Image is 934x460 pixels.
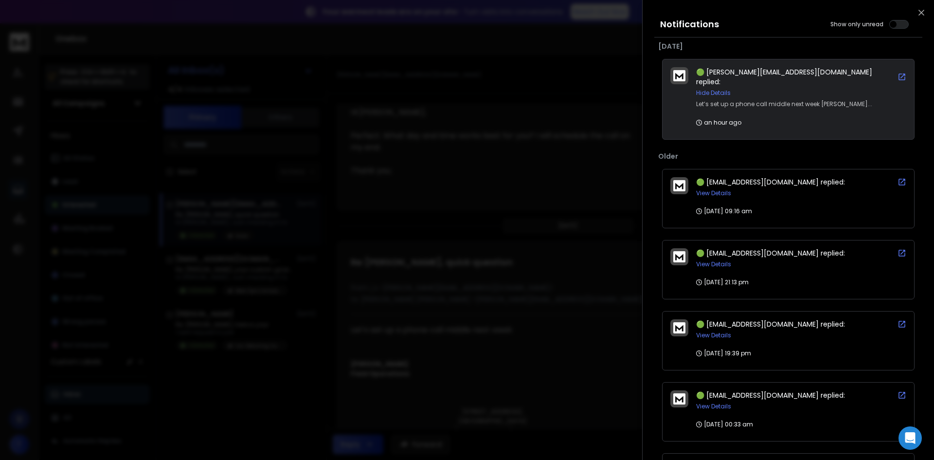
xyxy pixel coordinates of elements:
[696,248,845,258] span: 🟢 [EMAIL_ADDRESS][DOMAIN_NAME] replied:
[696,350,751,357] p: [DATE] 19:39 pm
[658,41,918,51] p: [DATE]
[830,20,883,28] label: Show only unread
[696,189,731,197] button: View Details
[673,393,685,405] img: logo
[696,177,845,187] span: 🟢 [EMAIL_ADDRESS][DOMAIN_NAME] replied:
[696,119,741,127] p: an hour ago
[898,426,922,450] div: Open Intercom Messenger
[658,151,918,161] p: Older
[696,331,731,339] button: View Details
[696,421,753,428] p: [DATE] 00:33 am
[696,390,845,400] span: 🟢 [EMAIL_ADDRESS][DOMAIN_NAME] replied:
[696,67,872,87] span: 🟢 [PERSON_NAME][EMAIL_ADDRESS][DOMAIN_NAME] replied:
[673,322,685,333] img: logo
[673,251,685,262] img: logo
[673,70,685,81] img: logo
[660,18,719,31] h3: Notifications
[696,278,749,286] p: [DATE] 21:13 pm
[696,89,731,97] button: Hide Details
[696,207,752,215] p: [DATE] 09:16 am
[696,260,731,268] button: View Details
[673,180,685,191] img: logo
[696,100,872,108] div: Let’s set up a phone call middle next week [PERSON_NAME]...
[696,319,845,329] span: 🟢 [EMAIL_ADDRESS][DOMAIN_NAME] replied:
[696,403,731,410] button: View Details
